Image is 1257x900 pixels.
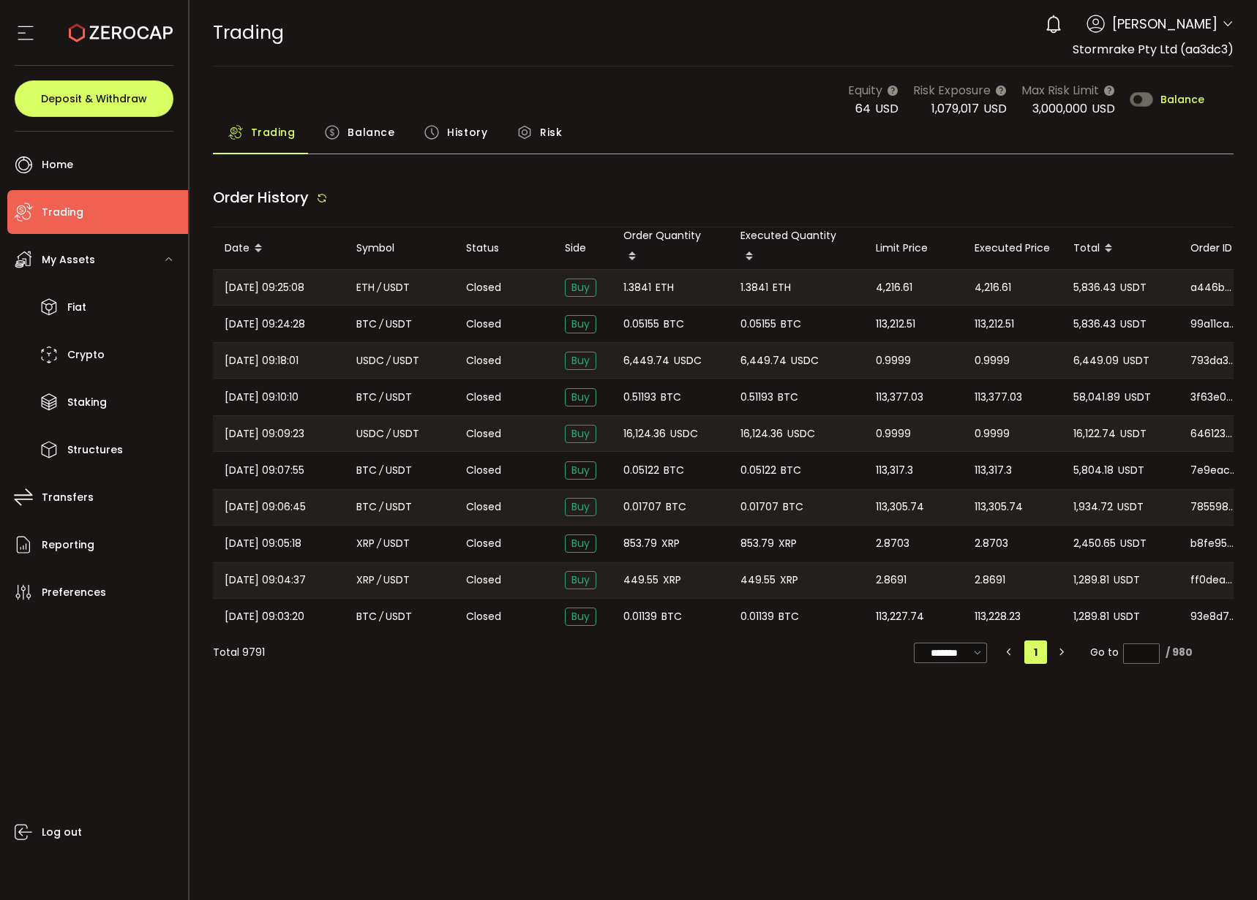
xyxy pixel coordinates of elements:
[377,535,381,552] em: /
[663,572,681,589] span: XRP
[345,240,454,257] div: Symbol
[383,535,410,552] span: USDT
[386,316,412,333] span: USDT
[1114,572,1140,589] span: USDT
[1117,499,1144,515] span: USDT
[664,462,684,479] span: BTC
[975,535,1008,552] span: 2.8703
[377,279,381,296] em: /
[740,389,773,406] span: 0.51193
[1073,608,1109,625] span: 1,289.81
[225,352,299,369] span: [DATE] 09:18:01
[1190,572,1237,588] span: ff0dead9-a68b-4e2b-9926-dcd3c7ab0588
[386,499,412,515] span: USDT
[931,100,979,117] span: 1,079,017
[876,426,911,442] span: 0.9999
[656,279,674,296] span: ETH
[213,187,309,208] span: Order History
[1120,316,1147,333] span: USDT
[1190,609,1237,624] span: 93e8d7a8-89b8-40b2-a268-e972bb0ff09e
[356,426,384,442] span: USDC
[670,426,698,442] span: USDC
[386,462,412,479] span: USDT
[876,572,907,589] span: 2.8691
[623,608,657,625] span: 0.01139
[876,279,912,296] span: 4,216.61
[42,822,82,843] span: Log out
[664,316,684,333] span: BTC
[623,426,666,442] span: 16,124.36
[225,316,305,333] span: [DATE] 09:24:28
[42,534,94,556] span: Reporting
[213,20,284,45] span: Trading
[386,426,391,442] em: /
[67,439,123,461] span: Structures
[225,426,304,442] span: [DATE] 09:09:23
[975,316,1014,333] span: 113,212.51
[1024,640,1047,664] li: 1
[1073,535,1116,552] span: 2,450.65
[42,202,83,223] span: Trading
[213,645,265,660] div: Total 9791
[623,572,658,589] span: 449.55
[225,608,304,625] span: [DATE] 09:03:20
[356,462,377,479] span: BTC
[356,352,384,369] span: USDC
[67,392,107,413] span: Staking
[356,279,375,296] span: ETH
[386,389,412,406] span: USDT
[466,353,501,368] span: Closed
[1073,316,1116,333] span: 5,836.43
[674,352,702,369] span: USDC
[565,608,596,626] span: Buy
[41,94,147,104] span: Deposit & Withdraw
[379,316,383,333] em: /
[1073,426,1116,442] span: 16,122.74
[787,426,815,442] span: USDC
[1073,462,1114,479] span: 5,804.18
[466,426,501,442] span: Closed
[67,344,105,366] span: Crypto
[356,389,377,406] span: BTC
[356,535,375,552] span: XRP
[466,572,501,588] span: Closed
[1190,390,1237,405] span: 3f63e0df-46a6-404d-817e-4a8d3cf595fe
[386,608,412,625] span: USDT
[781,316,801,333] span: BTC
[661,389,681,406] span: BTC
[855,100,871,117] span: 64
[778,608,799,625] span: BTC
[466,280,501,295] span: Closed
[466,536,501,551] span: Closed
[383,279,410,296] span: USDT
[565,352,596,370] span: Buy
[1160,94,1204,105] span: Balance
[623,389,656,406] span: 0.51193
[875,100,898,117] span: USD
[356,608,377,625] span: BTC
[1073,499,1113,515] span: 1,934.72
[848,81,882,99] span: Equity
[1120,535,1147,552] span: USDT
[356,572,375,589] span: XRP
[356,499,377,515] span: BTC
[1190,499,1237,515] span: 78559808-8565-4dd8-b24f-22b3d51c110b
[1166,645,1193,660] div: / 980
[348,118,394,147] span: Balance
[565,279,596,297] span: Buy
[1190,353,1237,368] span: 793da39e-7552-4e68-b533-176a0a658470
[876,535,909,552] span: 2.8703
[379,389,383,406] em: /
[1032,100,1087,117] span: 3,000,000
[623,499,661,515] span: 0.01707
[225,279,304,296] span: [DATE] 09:25:08
[1120,279,1147,296] span: USDT
[1118,462,1144,479] span: USDT
[225,535,301,552] span: [DATE] 09:05:18
[356,316,377,333] span: BTC
[379,462,383,479] em: /
[783,499,803,515] span: BTC
[1125,389,1151,406] span: USDT
[791,352,819,369] span: USDC
[225,499,306,515] span: [DATE] 09:06:45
